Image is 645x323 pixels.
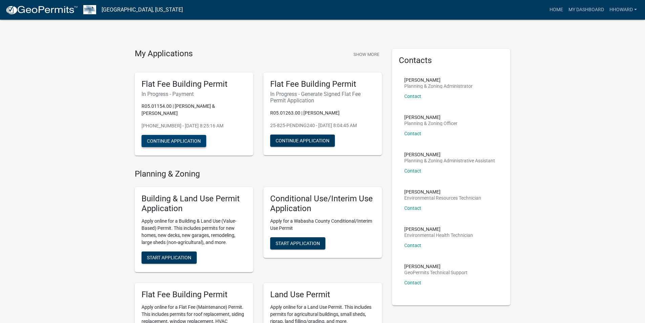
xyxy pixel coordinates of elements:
[147,255,191,260] span: Start Application
[547,3,566,16] a: Home
[270,91,375,104] h6: In Progress - Generate Signed Flat Fee Permit Application
[351,49,382,60] button: Show More
[142,103,246,117] p: R05.01154.00 | [PERSON_NAME] & [PERSON_NAME]
[404,78,473,82] p: [PERSON_NAME]
[83,5,96,14] img: Wabasha County, Minnesota
[270,79,375,89] h5: Flat Fee Building Permit
[142,122,246,129] p: [PHONE_NUMBER] - [DATE] 8:25:16 AM
[102,4,183,16] a: [GEOGRAPHIC_DATA], [US_STATE]
[404,152,495,157] p: [PERSON_NAME]
[142,79,246,89] h5: Flat Fee Building Permit
[404,121,457,126] p: Planning & Zoning Officer
[270,109,375,117] p: R05.01263.00 | [PERSON_NAME]
[404,168,421,174] a: Contact
[404,243,421,248] a: Contact
[404,158,495,163] p: Planning & Zoning Administrative Assistant
[607,3,640,16] a: Hhoward
[404,233,473,238] p: Environmental Health Technician
[142,135,206,147] button: Continue Application
[135,169,382,179] h4: Planning & Zoning
[404,94,421,99] a: Contact
[404,84,473,88] p: Planning & Zoning Administrator
[270,135,335,147] button: Continue Application
[566,3,607,16] a: My Dashboard
[276,240,320,246] span: Start Application
[404,280,421,285] a: Contact
[142,290,246,300] h5: Flat Fee Building Permit
[404,270,468,275] p: GeoPermits Technical Support
[404,131,421,136] a: Contact
[270,122,375,129] p: 25-825-PENDING240 - [DATE] 8:04:45 AM
[399,56,504,65] h5: Contacts
[270,194,375,214] h5: Conditional Use/Interim Use Application
[142,251,197,264] button: Start Application
[404,205,421,211] a: Contact
[404,264,468,269] p: [PERSON_NAME]
[270,237,325,249] button: Start Application
[404,227,473,231] p: [PERSON_NAME]
[142,91,246,97] h6: In Progress - Payment
[270,290,375,300] h5: Land Use Permit
[142,218,246,246] p: Apply online for a Building & Land Use (Value-Based) Permit. This includes permits for new homes,...
[142,194,246,214] h5: Building & Land Use Permit Application
[404,115,457,120] p: [PERSON_NAME]
[404,189,481,194] p: [PERSON_NAME]
[135,49,193,59] h4: My Applications
[270,218,375,232] p: Apply for a Wabasha County Conditional/Interim Use Permit
[404,196,481,200] p: Environmental Resources Technician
